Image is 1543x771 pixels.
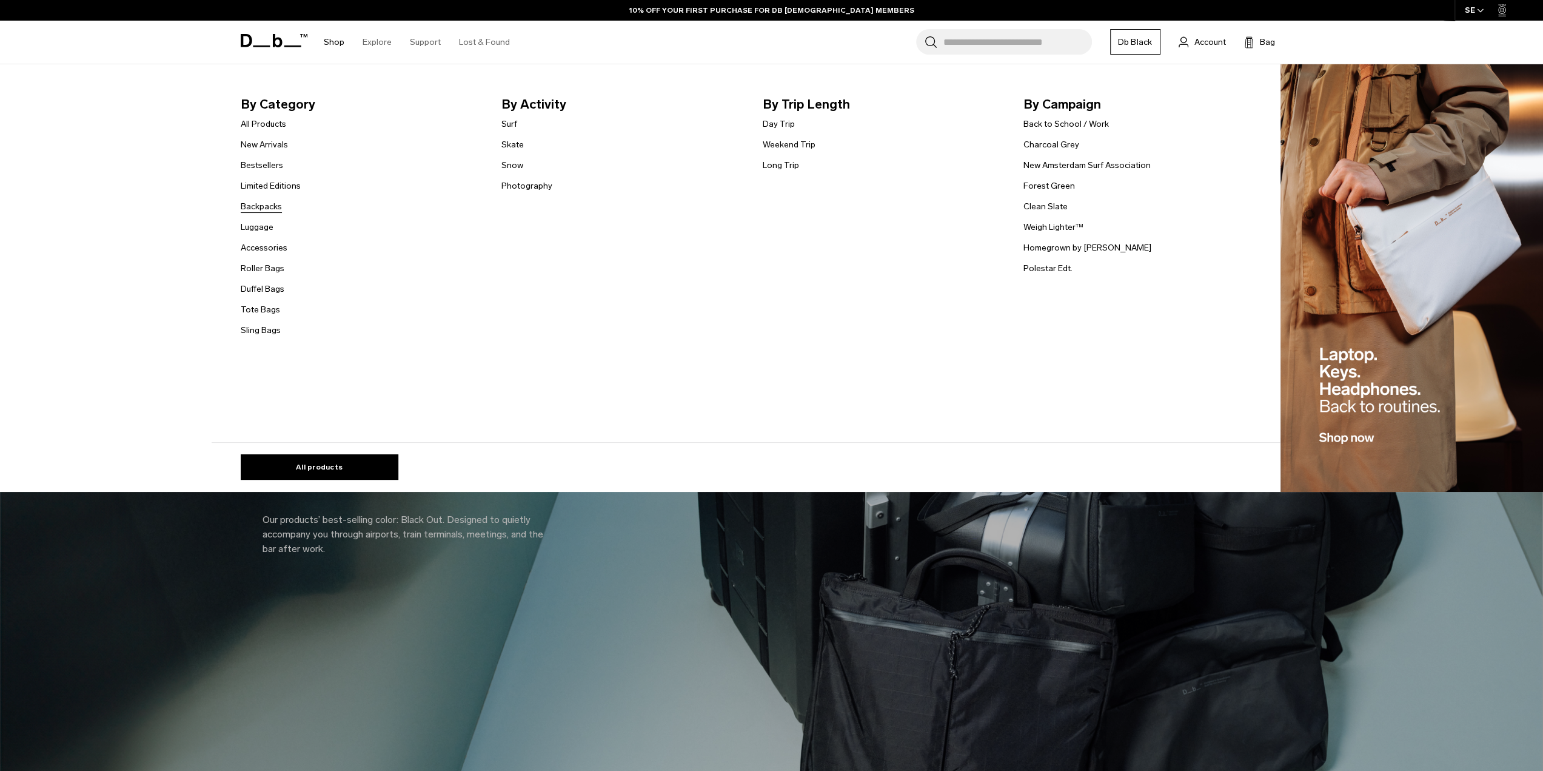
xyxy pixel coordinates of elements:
[1260,36,1275,49] span: Bag
[763,138,815,151] a: Weekend Trip
[1023,95,1265,114] span: By Campaign
[1023,159,1151,172] a: New Amsterdam Surf Association
[241,303,280,316] a: Tote Bags
[763,159,799,172] a: Long Trip
[501,118,517,130] a: Surf
[241,95,483,114] span: By Category
[241,221,273,234] a: Luggage
[501,95,743,114] span: By Activity
[315,21,519,64] nav: Main Navigation
[1244,35,1275,49] button: Bag
[363,21,392,64] a: Explore
[241,118,286,130] a: All Products
[241,262,284,275] a: Roller Bags
[1023,180,1075,192] a: Forest Green
[241,159,283,172] a: Bestsellers
[501,138,524,151] a: Skate
[1023,262,1073,275] a: Polestar Edt.
[241,241,287,254] a: Accessories
[763,95,1005,114] span: By Trip Length
[1023,241,1151,254] a: Homegrown by [PERSON_NAME]
[1110,29,1160,55] a: Db Black
[629,5,914,16] a: 10% OFF YOUR FIRST PURCHASE FOR DB [DEMOGRAPHIC_DATA] MEMBERS
[459,21,510,64] a: Lost & Found
[1023,118,1109,130] a: Back to School / Work
[410,21,441,64] a: Support
[241,324,281,337] a: Sling Bags
[241,454,398,480] a: All products
[501,180,552,192] a: Photography
[241,283,284,295] a: Duffel Bags
[1194,36,1226,49] span: Account
[1179,35,1226,49] a: Account
[1023,221,1083,234] a: Weigh Lighter™
[241,138,288,151] a: New Arrivals
[1023,200,1068,213] a: Clean Slate
[241,180,301,192] a: Limited Editions
[763,118,795,130] a: Day Trip
[1023,138,1079,151] a: Charcoal Grey
[501,159,523,172] a: Snow
[324,21,344,64] a: Shop
[241,200,282,213] a: Backpacks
